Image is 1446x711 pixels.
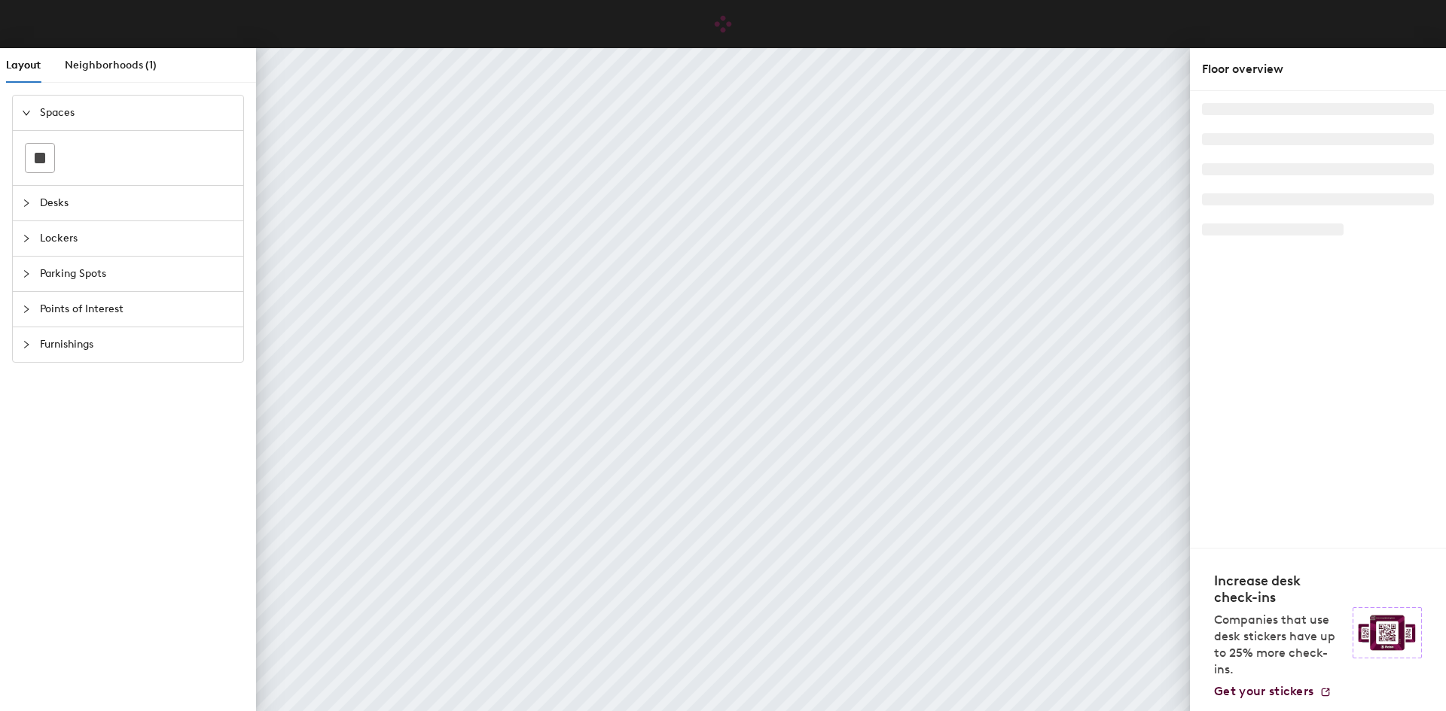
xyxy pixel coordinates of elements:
[1214,684,1332,699] a: Get your stickers
[40,186,234,220] span: Desks
[40,221,234,256] span: Lockers
[6,59,41,71] span: Layout
[22,305,31,314] span: collapsed
[22,340,31,349] span: collapsed
[22,269,31,278] span: collapsed
[22,199,31,208] span: collapsed
[1353,607,1422,658] img: Sticker logo
[22,234,31,243] span: collapsed
[65,59,157,71] span: Neighborhoods (1)
[40,257,234,291] span: Parking Spots
[40,327,234,362] span: Furnishings
[1214,684,1313,698] span: Get your stickers
[1214,612,1344,678] p: Companies that use desk stickers have up to 25% more check-ins.
[40,292,234,327] span: Points of Interest
[1214,573,1344,606] h4: Increase desk check-ins
[40,96,234,130] span: Spaces
[22,108,31,117] span: expanded
[1202,60,1434,78] div: Floor overview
